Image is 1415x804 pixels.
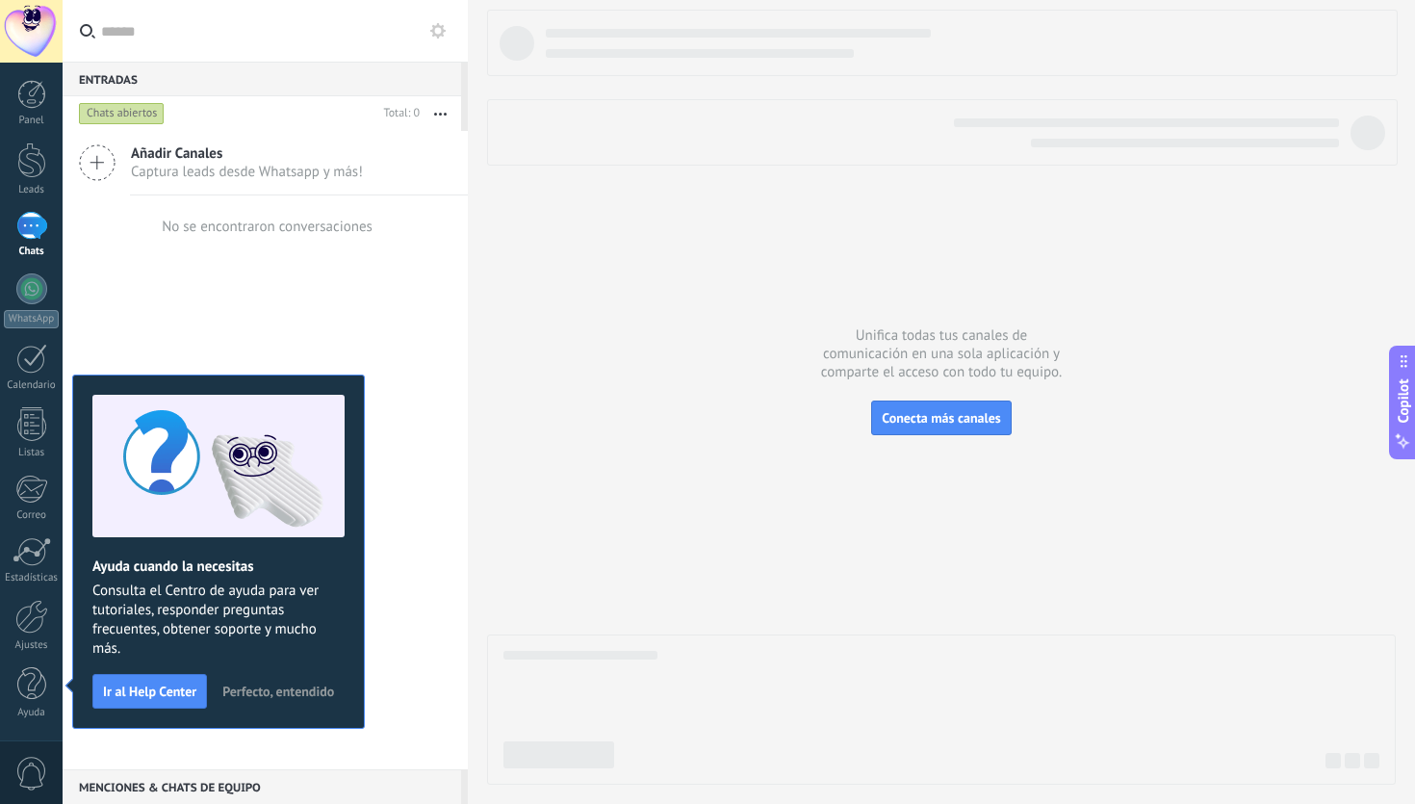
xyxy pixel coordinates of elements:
div: Calendario [4,379,60,392]
div: No se encontraron conversaciones [162,218,373,236]
div: Leads [4,184,60,196]
span: Conecta más canales [882,409,1000,427]
button: Conecta más canales [871,401,1011,435]
div: Chats [4,246,60,258]
span: Ir al Help Center [103,685,196,698]
div: Ayuda [4,707,60,719]
span: Añadir Canales [131,144,363,163]
div: Listas [4,447,60,459]
button: Ir al Help Center [92,674,207,709]
div: Menciones & Chats de equipo [63,769,461,804]
button: Perfecto, entendido [214,677,343,706]
div: Entradas [63,62,461,96]
span: Perfecto, entendido [222,685,334,698]
div: WhatsApp [4,310,59,328]
span: Captura leads desde Whatsapp y más! [131,163,363,181]
div: Estadísticas [4,572,60,584]
span: Consulta el Centro de ayuda para ver tutoriales, responder preguntas frecuentes, obtener soporte ... [92,582,345,659]
div: Correo [4,509,60,522]
div: Panel [4,115,60,127]
div: Chats abiertos [79,102,165,125]
div: Ajustes [4,639,60,652]
span: Copilot [1394,378,1413,423]
div: Total: 0 [376,104,420,123]
h2: Ayuda cuando la necesitas [92,558,345,576]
